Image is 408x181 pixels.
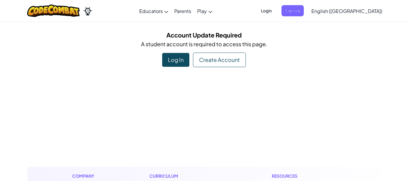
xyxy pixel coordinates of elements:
[32,30,376,40] h5: Account Update Required
[139,8,163,14] span: Educators
[193,53,246,67] div: Create Account
[162,53,189,67] div: Log In
[308,3,385,19] a: English ([GEOGRAPHIC_DATA])
[194,3,215,19] a: Play
[171,3,194,19] a: Parents
[83,6,92,15] img: Ozaria
[281,5,304,16] button: Sign Up
[311,8,382,14] span: English ([GEOGRAPHIC_DATA])
[32,40,376,48] p: A student account is required to access this page.
[197,8,207,14] span: Play
[136,3,171,19] a: Educators
[149,173,223,179] h1: Curriculum
[257,5,275,16] button: Login
[272,173,336,179] h1: Resources
[27,5,80,17] img: CodeCombat logo
[72,173,100,179] h1: Company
